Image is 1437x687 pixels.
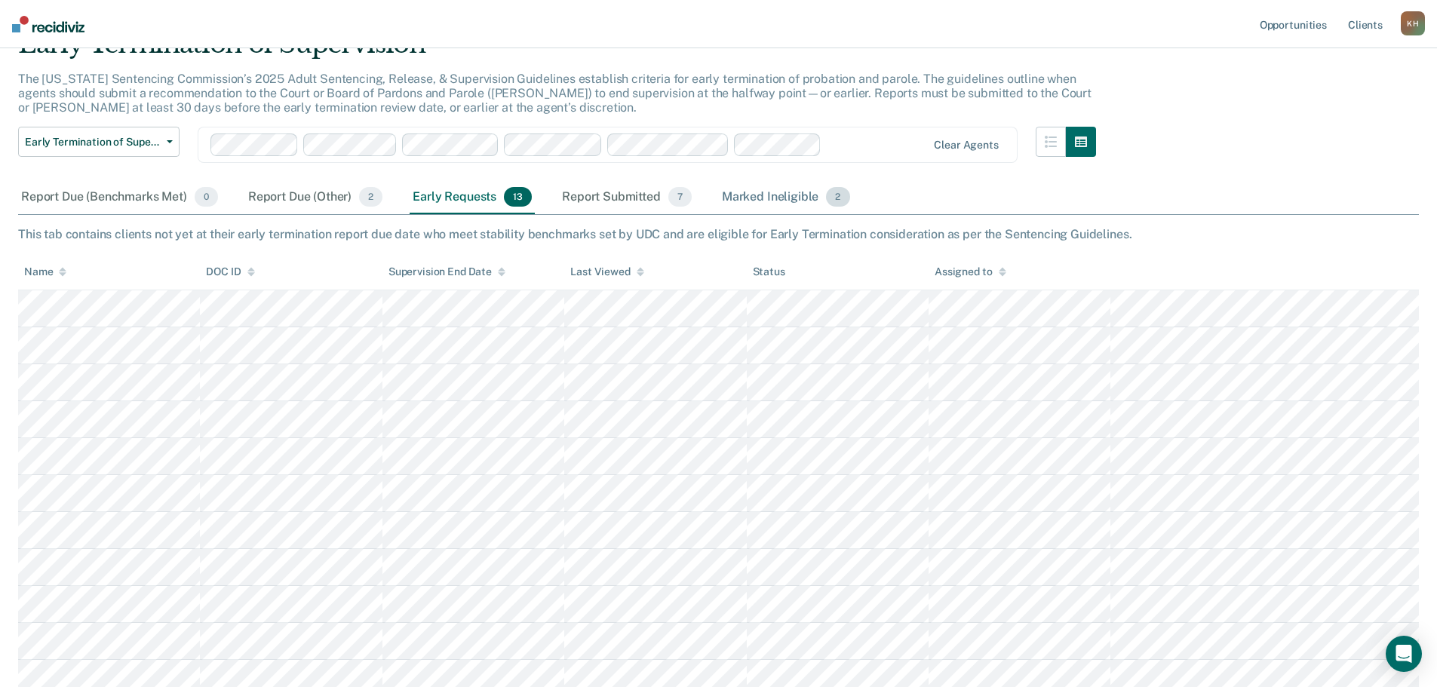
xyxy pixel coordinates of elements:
span: 7 [668,187,692,207]
span: 2 [826,187,849,207]
span: 13 [504,187,532,207]
p: The [US_STATE] Sentencing Commission’s 2025 Adult Sentencing, Release, & Supervision Guidelines e... [18,72,1092,115]
div: Report Due (Benchmarks Met)0 [18,181,221,214]
div: Name [24,265,66,278]
div: Open Intercom Messenger [1386,636,1422,672]
div: DOC ID [206,265,254,278]
div: Assigned to [935,265,1006,278]
div: Supervision End Date [388,265,505,278]
img: Recidiviz [12,16,84,32]
div: Early Termination of Supervision [18,29,1096,72]
span: Early Termination of Supervision [25,136,161,149]
div: This tab contains clients not yet at their early termination report due date who meet stability b... [18,227,1419,241]
button: KH [1401,11,1425,35]
div: Report Submitted7 [559,181,695,214]
span: 0 [195,187,218,207]
div: Clear agents [934,139,998,152]
div: Status [753,265,785,278]
button: Early Termination of Supervision [18,127,180,157]
div: Marked Ineligible2 [719,181,853,214]
div: Last Viewed [570,265,643,278]
div: Report Due (Other)2 [245,181,385,214]
span: 2 [359,187,382,207]
div: K H [1401,11,1425,35]
div: Early Requests13 [410,181,535,214]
